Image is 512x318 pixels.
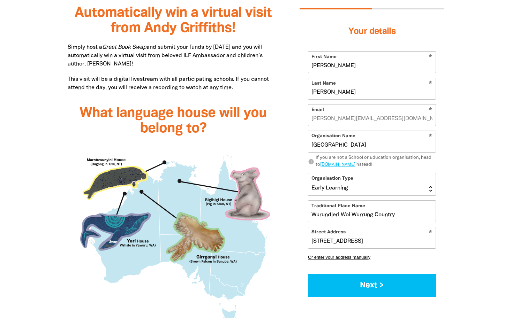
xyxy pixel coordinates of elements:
[102,45,146,50] em: Great Book Swap
[68,43,279,68] p: Simply host a and submit your funds by [DATE] and you will automatically win a virtual visit from...
[308,254,436,259] button: Or enter your address manually
[68,75,279,92] p: This visit will be a digital livestream with all participating schools. If you cannot attend the ...
[75,7,272,35] span: Automatically win a virtual visit from Andy Griffiths!
[320,162,355,166] a: [DOMAIN_NAME]
[80,107,267,135] span: What language house will you belong to?
[316,155,436,168] div: If you are not a School or Education organisation, head to instead!
[308,273,436,297] button: Next >
[308,158,314,164] i: info
[308,18,436,46] h3: Your details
